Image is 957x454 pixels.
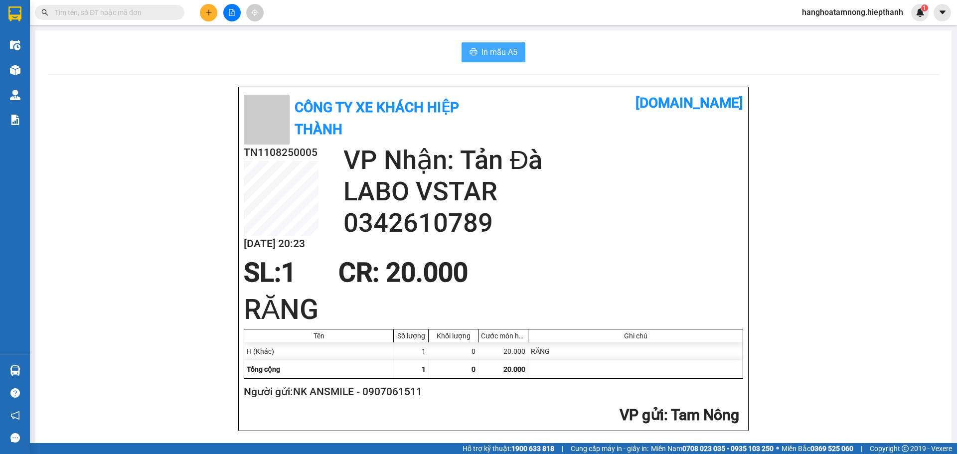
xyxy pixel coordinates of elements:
b: Công Ty xe khách HIỆP THÀNH [295,99,459,138]
div: Khối lượng [431,332,476,340]
div: H (Khác) [244,342,394,360]
img: warehouse-icon [10,40,20,50]
div: Số lượng [396,332,426,340]
span: search [41,9,48,16]
h2: TN1108250005 [244,145,319,161]
span: message [10,433,20,443]
span: Tổng cộng [247,365,280,373]
span: In mẫu A5 [481,46,517,58]
span: Miền Nam [651,443,774,454]
span: | [562,443,563,454]
div: RĂNG [528,342,743,360]
span: Hỗ trợ kỹ thuật: [463,443,554,454]
h2: VP Nhận: Tản Đà [343,145,743,176]
strong: 1900 633 818 [511,445,554,453]
h1: RĂNG [244,290,743,329]
img: icon-new-feature [916,8,925,17]
div: 1 [394,342,429,360]
img: logo-vxr [8,6,21,21]
button: aim [246,4,264,21]
b: [DOMAIN_NAME] [636,95,743,111]
span: hanghoatamnong.hiepthanh [794,6,911,18]
button: plus [200,4,217,21]
sup: 1 [921,4,928,11]
span: Miền Bắc [782,443,853,454]
span: Cung cấp máy in - giấy in: [571,443,648,454]
span: 0 [472,365,476,373]
span: ⚪️ [776,447,779,451]
button: file-add [223,4,241,21]
span: notification [10,411,20,420]
span: 1 [422,365,426,373]
div: 0 [429,342,478,360]
img: solution-icon [10,115,20,125]
span: aim [251,9,258,16]
img: warehouse-icon [10,65,20,75]
span: CR : 20.000 [338,257,468,288]
span: printer [470,48,478,57]
span: | [861,443,862,454]
h2: LABO VSTAR [343,176,743,207]
img: warehouse-icon [10,365,20,376]
strong: 0708 023 035 - 0935 103 250 [682,445,774,453]
input: Tìm tên, số ĐT hoặc mã đơn [55,7,172,18]
strong: 0369 525 060 [810,445,853,453]
span: 1 [281,257,296,288]
span: SL: [244,257,281,288]
span: copyright [902,445,909,452]
span: file-add [228,9,235,16]
h2: 0342610789 [343,207,743,239]
h2: Người gửi: NK ANSMILE - 0907061511 [244,384,739,400]
div: 20.000 [478,342,528,360]
span: 1 [923,4,926,11]
span: plus [205,9,212,16]
span: question-circle [10,388,20,398]
h2: : Tam Nông [244,405,739,426]
button: caret-down [934,4,951,21]
div: Ghi chú [531,332,740,340]
h2: [DATE] 20:23 [244,236,319,252]
div: Cước món hàng [481,332,525,340]
span: 20.000 [503,365,525,373]
img: warehouse-icon [10,90,20,100]
span: caret-down [938,8,947,17]
div: Tên [247,332,391,340]
button: printerIn mẫu A5 [462,42,525,62]
span: VP gửi [620,406,664,424]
